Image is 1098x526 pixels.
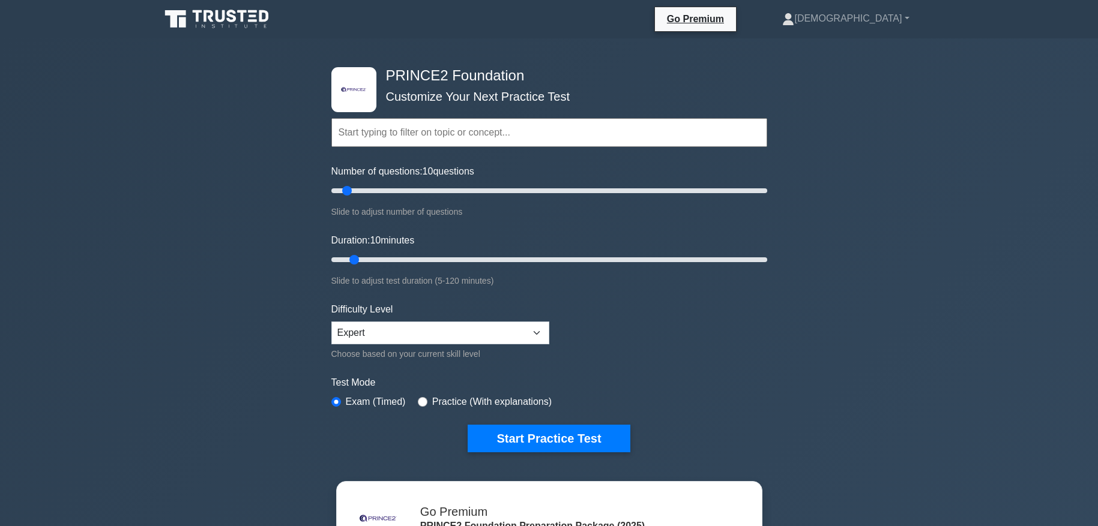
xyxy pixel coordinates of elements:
input: Start typing to filter on topic or concept... [331,118,767,147]
label: Exam (Timed) [346,395,406,409]
button: Start Practice Test [468,425,630,452]
label: Number of questions: questions [331,164,474,179]
label: Practice (With explanations) [432,395,552,409]
div: Slide to adjust test duration (5-120 minutes) [331,273,767,288]
div: Choose based on your current skill level [331,347,549,361]
h4: PRINCE2 Foundation [381,67,708,85]
span: 10 [370,235,381,245]
label: Test Mode [331,375,767,390]
div: Slide to adjust number of questions [331,205,767,219]
label: Duration: minutes [331,233,415,248]
a: Go Premium [660,11,731,26]
span: 10 [423,166,433,176]
a: [DEMOGRAPHIC_DATA] [753,7,938,31]
label: Difficulty Level [331,302,393,317]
